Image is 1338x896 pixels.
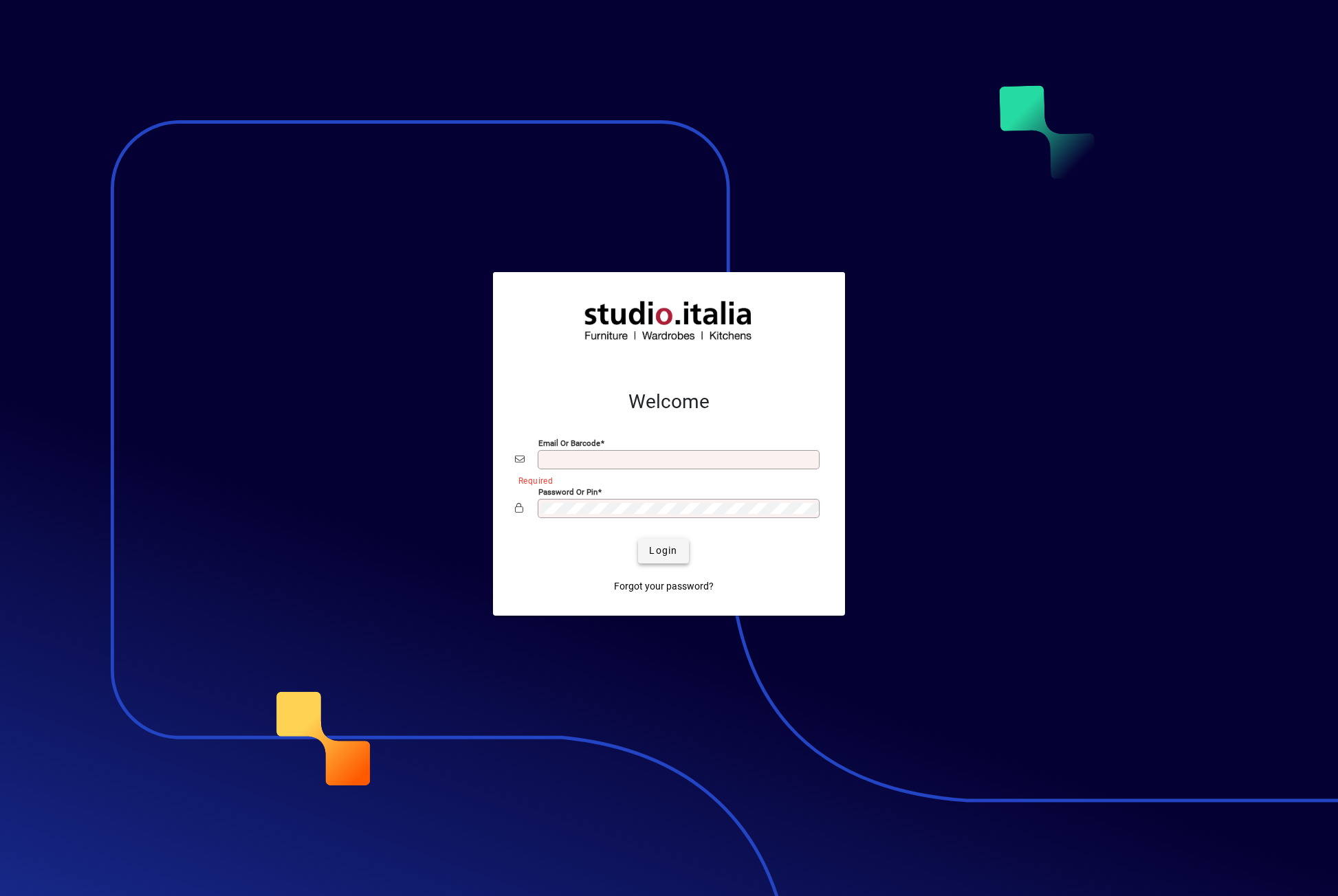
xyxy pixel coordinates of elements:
mat-label: Email or Barcode [538,438,600,447]
span: Forgot your password? [614,579,714,594]
button: Login [638,539,688,563]
mat-error: Required [518,473,812,487]
mat-label: Password or Pin [538,486,597,496]
h2: Welcome [515,390,823,414]
span: Login [649,544,677,558]
a: Forgot your password? [608,574,719,599]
